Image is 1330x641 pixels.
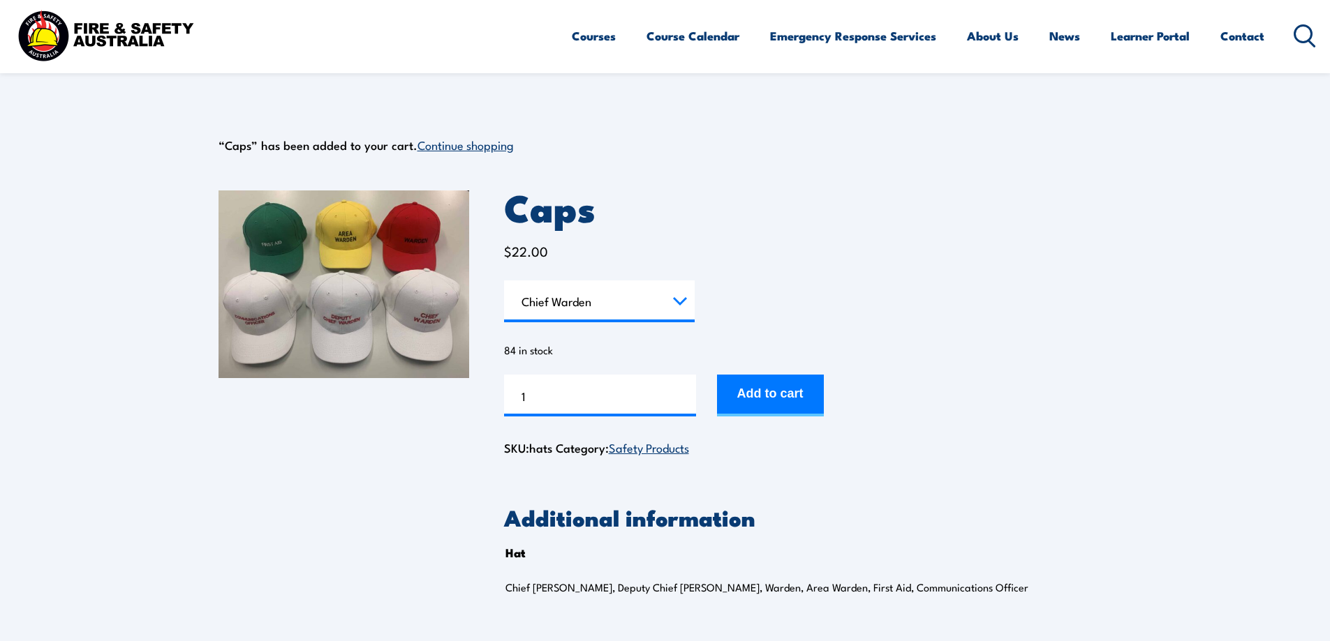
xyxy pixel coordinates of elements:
th: Hat [505,542,526,563]
div: “Caps” has been added to your cart. [219,135,1112,156]
a: Course Calendar [646,17,739,54]
p: Chief [PERSON_NAME], Deputy Chief [PERSON_NAME], Warden, Area Warden, First Aid, Communications O... [505,580,1063,594]
a: Continue shopping [418,136,514,153]
a: Courses [572,17,616,54]
h2: Additional information [504,507,1112,527]
a: News [1049,17,1080,54]
h1: Caps [504,190,1112,223]
span: Category: [556,439,689,456]
button: Add to cart [717,375,824,416]
span: hats [529,439,552,456]
span: SKU: [504,439,552,456]
a: Contact [1220,17,1264,54]
input: Product quantity [504,375,696,416]
a: Learner Portal [1111,17,1190,54]
img: caps-scaled-1.jpg [219,190,469,378]
p: 84 in stock [504,343,1112,357]
span: $ [504,241,512,260]
bdi: 22.00 [504,241,548,260]
a: Emergency Response Services [770,17,936,54]
a: About Us [967,17,1019,54]
a: Safety Products [609,439,689,455]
